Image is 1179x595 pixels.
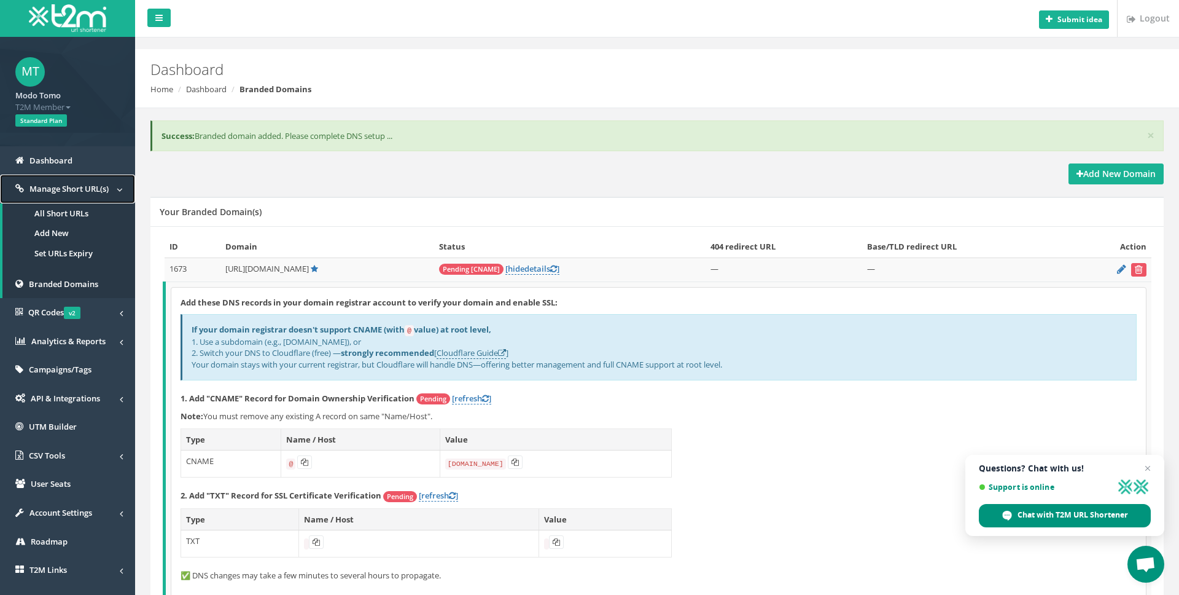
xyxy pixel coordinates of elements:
[165,236,221,258] th: ID
[1127,546,1164,583] div: Open chat
[419,490,458,502] a: [refresh]
[181,297,558,308] strong: Add these DNS records in your domain registrar account to verify your domain and enable SSL:
[186,84,227,95] a: Dashboard
[220,236,434,258] th: Domain
[192,324,491,335] b: If your domain registrar doesn't support CNAME (with value) at root level,
[2,223,135,243] a: Add New
[1039,10,1109,29] button: Submit idea
[2,203,135,224] a: All Short URLs
[405,325,414,336] code: @
[979,463,1151,473] span: Questions? Chat with us!
[29,507,92,518] span: Account Settings
[29,364,91,375] span: Campaigns/Tags
[979,483,1113,492] span: Support is online
[31,478,71,489] span: User Seats
[28,307,80,318] span: QR Codes
[15,101,120,113] span: T2M Member
[281,428,440,451] th: Name / Host
[15,90,61,101] strong: Modo Tomo
[1069,236,1151,258] th: Action
[15,114,67,127] span: Standard Plan
[1140,461,1155,476] span: Close chat
[181,490,381,501] strong: 2. Add "TXT" Record for SSL Certificate Verification
[1147,129,1154,142] button: ×
[31,336,106,347] span: Analytics & Reports
[862,236,1070,258] th: Base/TLD redirect URL
[539,508,672,530] th: Value
[979,504,1151,527] div: Chat with T2M URL Shortener
[181,393,414,404] strong: 1. Add "CNAME" Record for Domain Ownership Verification
[29,421,77,432] span: UTM Builder
[29,450,65,461] span: CSV Tools
[160,207,262,216] h5: Your Branded Domain(s)
[181,508,299,530] th: Type
[181,411,1137,422] p: You must remove any existing A record on same "Name/Host".
[181,314,1137,380] div: 1. Use a subdomain (e.g., [DOMAIN_NAME]), or 2. Switch your DNS to Cloudflare (free) — [ ] Your d...
[165,258,221,282] td: 1673
[437,347,506,359] a: Cloudflare Guide
[15,87,120,112] a: Modo Tomo T2M Member
[311,263,318,274] a: Default
[706,258,862,282] td: —
[181,570,1137,581] p: ✅ DNS changes may take a few minutes to several hours to propagate.
[29,564,67,575] span: T2M Links
[1076,168,1156,179] strong: Add New Domain
[341,347,434,358] b: strongly recommended
[383,491,417,502] span: Pending
[416,393,450,404] span: Pending
[452,393,491,404] a: [refresh]
[181,530,299,558] td: TXT
[31,536,68,547] span: Roadmap
[181,411,203,422] b: Note:
[1057,14,1102,25] b: Submit idea
[298,508,539,530] th: Name / Host
[181,451,281,478] td: CNAME
[1068,164,1164,184] a: Add New Domain
[434,236,706,258] th: Status
[150,61,992,77] h2: Dashboard
[15,57,45,87] span: MT
[29,155,72,166] span: Dashboard
[862,258,1070,282] td: —
[29,183,109,194] span: Manage Short URL(s)
[181,428,281,451] th: Type
[31,393,100,404] span: API & Integrations
[706,236,862,258] th: 404 redirect URL
[239,84,311,95] strong: Branded Domains
[64,307,80,319] span: v2
[439,264,504,275] span: Pending [CNAME]
[505,263,559,275] a: [hidedetails]
[2,243,135,264] a: Set URLs Expiry
[445,459,506,470] code: [DOMAIN_NAME]
[150,84,173,95] a: Home
[286,459,295,470] code: @
[29,278,98,290] span: Branded Domains
[508,263,524,274] span: hide
[440,428,671,451] th: Value
[29,4,106,32] img: T2M
[225,263,309,274] span: [URL][DOMAIN_NAME]
[1018,510,1128,521] span: Chat with T2M URL Shortener
[150,120,1164,152] div: Branded domain added. Please complete DNS setup ...
[161,130,195,141] b: Success:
